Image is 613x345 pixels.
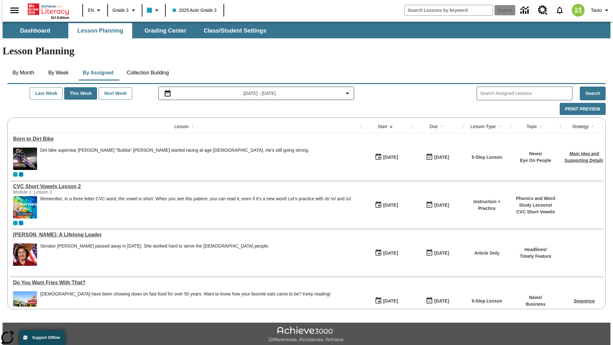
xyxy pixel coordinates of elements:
[28,2,69,19] div: Home
[424,199,451,211] button: 09/16/25: Last day the lesson can be accessed
[3,23,272,38] div: SubNavbar
[13,232,358,238] div: Dianne Feinstein: A Lifelong Leader
[572,123,589,130] div: Strategy
[51,16,69,19] span: NJ Edition
[7,65,39,80] button: By Month
[28,3,69,16] a: Home
[19,172,23,177] div: OL 2025 Auto Grade 4
[13,136,358,142] div: Born to Dirt Bike
[40,291,330,297] div: [DEMOGRAPHIC_DATA] have been chowing down on fast food for over 50 years. Want to know how your f...
[161,89,352,97] button: Select the date range menu item
[373,295,400,307] button: 09/16/25: First time the lesson was available
[40,148,309,153] div: Dirt bike superstar [PERSON_NAME] "Bubba" [PERSON_NAME] started racing at age [DEMOGRAPHIC_DATA]....
[472,154,502,161] p: 5-Step Lesson
[13,196,37,218] img: CVC Short Vowels Lesson 2.
[13,280,358,286] div: Do You Want Fries With That?
[383,249,398,257] div: [DATE]
[588,4,613,16] button: Profile/Settings
[3,45,610,57] h1: Lesson Planning
[591,7,602,14] span: Tauto
[112,7,129,14] span: Grade 3
[13,232,358,238] a: Dianne Feinstein: A Lifelong Leader, Lessons
[520,246,551,253] p: Headlines /
[434,297,449,305] div: [DATE]
[40,243,269,249] div: Senator [PERSON_NAME] passed away in [DATE]. She worked hard to serve the [DEMOGRAPHIC_DATA] people.
[99,87,132,100] button: Next Week
[199,23,271,38] button: Class/Student Settings
[244,90,276,97] span: [DATE] - [DATE]
[526,294,545,301] p: News /
[13,184,358,189] a: CVC Short Vowels Lesson 2, Lessons
[466,198,508,212] p: Instruction + Practice
[68,23,132,38] button: Lesson Planning
[434,201,449,209] div: [DATE]
[474,250,500,257] p: Article Only
[122,65,174,80] button: Collection Building
[144,4,163,16] button: Class color is light blue. Change class color
[30,87,63,100] button: Last Week
[110,4,140,16] button: Grade: Grade 3, Select a grade
[13,172,18,177] div: Current Class
[572,4,585,17] img: avatar image
[133,23,197,38] button: Grading Center
[383,201,398,209] div: [DATE]
[424,247,451,259] button: 09/16/25: Last day the lesson can be accessed
[88,7,94,14] span: EN
[514,195,557,209] p: Phonics and Word Study Lessons /
[269,326,344,343] img: Achieve3000 Differentiate Accelerate Achieve
[580,87,606,100] button: Search
[517,2,534,19] a: Data Center
[373,199,400,211] button: 09/16/25: First time the lesson was available
[424,295,451,307] button: 09/16/25: Last day the lesson can be accessed
[344,89,351,97] svg: Collapse Date Range Filter
[64,87,97,100] button: This Week
[13,221,18,225] div: Current Class
[560,103,606,115] button: Print Preview
[40,243,269,266] div: Senator Dianne Feinstein passed away in September 2023. She worked hard to serve the American peo...
[13,189,109,195] div: Module 1: Lesson 2
[78,65,118,80] button: By Assigned
[480,89,572,98] input: Search Assigned Lessons
[173,7,217,14] span: 2025 Auto Grade 3
[470,123,496,130] div: Lesson Type
[373,151,400,163] button: 09/16/25: First time the lesson was available
[19,221,23,225] div: OL 2025 Auto Grade 4
[520,157,551,164] p: Eye On People
[85,4,105,16] button: Language: EN, Select a language
[40,148,309,170] div: Dirt bike superstar James "Bubba" Stewart started racing at age 4. He's still going strong.
[537,123,545,130] button: Sort
[551,2,568,19] a: Notifications
[514,209,557,215] p: CVC Short Vowels
[19,330,65,345] button: Support Offline
[434,153,449,161] div: [DATE]
[434,249,449,257] div: [DATE]
[13,243,37,266] img: Senator Dianne Feinstein of California smiles with the U.S. flag behind her.
[40,291,330,314] span: Americans have been chowing down on fast food for over 50 years. Want to know how your favorite e...
[589,123,596,130] button: Sort
[3,22,610,38] div: SubNavbar
[13,280,358,286] a: Do You Want Fries With That?, Lessons
[13,184,358,189] div: CVC Short Vowels Lesson 2
[373,247,400,259] button: 09/16/25: First time the lesson was available
[438,123,445,130] button: Sort
[534,2,551,19] a: Resource Center, Will open in new tab
[3,23,67,38] button: Dashboard
[32,335,60,340] span: Support Offline
[378,123,387,130] div: Start
[574,298,595,303] a: Sequence
[40,196,352,218] div: Remember, in a three letter CVC word, the vowel is short. When you see this pattern, you can read...
[526,301,545,308] p: Business
[5,1,24,20] button: Open side menu
[13,148,37,170] img: Motocross racer James Stewart flies through the air on his dirt bike.
[383,297,398,305] div: [DATE]
[189,123,196,130] button: Sort
[496,123,503,130] button: Sort
[383,153,398,161] div: [DATE]
[568,2,588,19] button: Select a new avatar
